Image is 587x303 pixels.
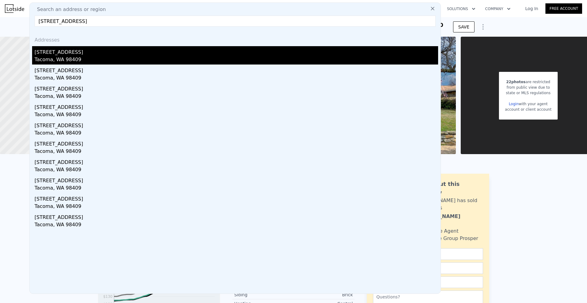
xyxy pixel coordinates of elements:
div: state or MLS regulations [505,90,552,96]
a: Login [509,102,519,106]
div: [STREET_ADDRESS] [35,101,438,111]
div: Tacoma, WA 98409 [35,93,438,101]
button: SAVE [453,21,474,32]
div: Tacoma, WA 98409 [35,148,438,156]
input: Enter an address, city, region, neighborhood or zip code [35,16,436,27]
div: [STREET_ADDRESS] [35,83,438,93]
span: Search an address or region [32,6,106,13]
div: Tacoma, WA 98409 [35,221,438,230]
div: Tacoma, WA 98409 [35,74,438,83]
div: [STREET_ADDRESS] [35,138,438,148]
div: [PERSON_NAME] Narayan [415,213,483,227]
div: Addresses [32,31,438,46]
span: 22 photos [506,80,526,84]
div: Brick [293,292,353,298]
div: [STREET_ADDRESS] [35,120,438,129]
div: Tacoma, WA 98409 [35,111,438,120]
button: Company [480,3,515,14]
div: Ask about this property [415,180,483,197]
div: account or client account [505,107,552,112]
a: Log In [518,6,545,12]
a: Free Account [545,3,582,14]
span: with your agent [519,102,548,106]
div: Tacoma, WA 98409 [35,56,438,65]
div: Tacoma, WA 98409 [35,129,438,138]
div: Tacoma, WA 98409 [35,184,438,193]
div: [STREET_ADDRESS] [35,156,438,166]
button: Solutions [442,3,480,14]
div: [PERSON_NAME] has sold 129 homes [415,197,483,212]
img: Lotside [5,4,24,13]
button: Show Options [477,21,489,33]
div: from public view due to [505,85,552,90]
div: [STREET_ADDRESS] [35,211,438,221]
div: Tacoma, WA 98409 [35,203,438,211]
div: Siding [234,292,293,298]
div: [STREET_ADDRESS] [35,46,438,56]
div: [STREET_ADDRESS] [35,175,438,184]
div: [STREET_ADDRESS] [35,193,438,203]
div: Realty One Group Prosper [415,235,478,242]
tspan: $130 [103,294,113,299]
div: are restricted [505,79,552,85]
div: Tacoma, WA 98409 [35,166,438,175]
div: [STREET_ADDRESS] [35,65,438,74]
